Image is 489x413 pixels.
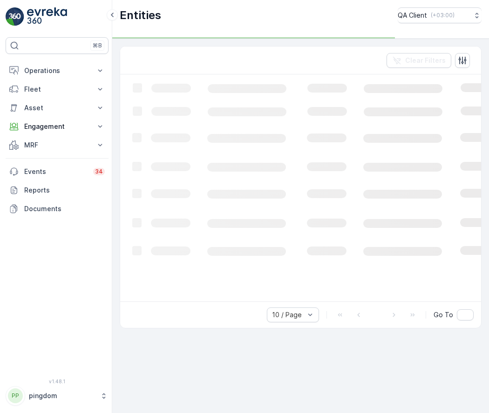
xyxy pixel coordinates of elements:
p: Fleet [24,85,90,94]
p: ( +03:00 ) [431,12,455,19]
button: Engagement [6,117,109,136]
p: Asset [24,103,90,113]
p: MRF [24,140,90,150]
p: ⌘B [93,42,102,49]
img: logo_light-DOdMpM7g.png [27,7,67,26]
button: Clear Filters [387,53,451,68]
p: Events [24,167,88,176]
p: Operations [24,66,90,75]
img: logo [6,7,24,26]
button: PPpingdom [6,386,109,406]
button: Asset [6,99,109,117]
p: Clear Filters [405,56,446,65]
p: 34 [95,168,103,175]
p: Documents [24,204,105,213]
p: pingdom [29,391,95,400]
a: Reports [6,181,109,200]
button: MRF [6,136,109,154]
p: Reports [24,186,105,195]
p: Engagement [24,122,90,131]
span: Go To [434,310,453,320]
a: Documents [6,200,109,218]
button: QA Client(+03:00) [398,7,482,23]
button: Operations [6,61,109,80]
p: Entities [120,8,161,23]
span: v 1.48.1 [6,379,109,384]
p: QA Client [398,11,427,20]
button: Fleet [6,80,109,99]
div: PP [8,388,23,403]
a: Events34 [6,162,109,181]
